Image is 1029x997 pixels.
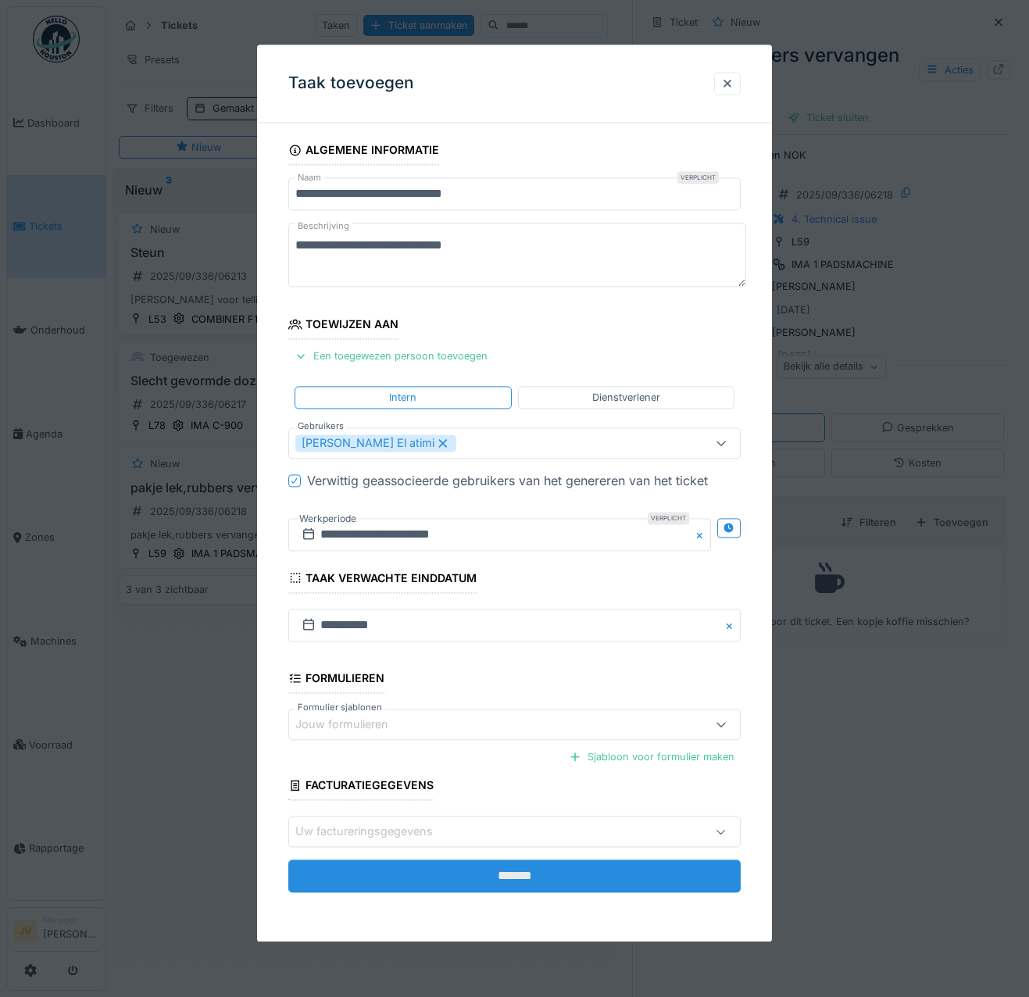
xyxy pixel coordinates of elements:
div: Formulieren [288,666,384,693]
div: Intern [389,390,416,405]
h3: Taak toevoegen [288,73,414,93]
div: Dienstverlener [592,390,660,405]
div: Taak verwachte einddatum [288,566,477,593]
label: Gebruikers [295,420,347,433]
div: Algemene informatie [288,138,439,165]
label: Werkperiode [298,510,358,527]
label: Formulier sjablonen [295,701,385,714]
div: Uw factureringsgegevens [295,824,455,841]
label: Beschrijving [295,217,352,237]
label: Naam [295,172,324,185]
div: Jouw formulieren [295,716,410,734]
div: Een toegewezen persoon toevoegen [288,346,494,367]
div: Toewijzen aan [288,313,398,340]
div: Verwittig geassocieerde gebruikers van het genereren van het ticket [307,471,708,490]
button: Close [724,609,741,641]
div: Verplicht [677,172,719,184]
div: Facturatiegegevens [288,774,434,801]
div: [PERSON_NAME] El atimi [295,434,456,452]
div: Sjabloon voor formulier maken [563,746,741,767]
button: Close [694,518,711,551]
div: Verplicht [648,512,689,524]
